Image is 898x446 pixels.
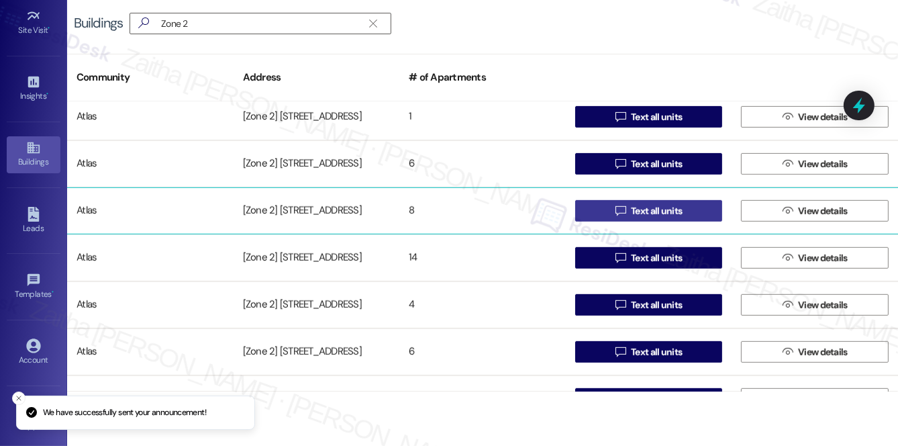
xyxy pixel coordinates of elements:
[783,347,793,357] i: 
[741,106,889,128] button: View details
[133,16,154,30] i: 
[7,71,60,107] a: Insights •
[783,253,793,263] i: 
[7,136,60,173] a: Buildings
[7,269,60,305] a: Templates •
[783,206,793,216] i: 
[783,111,793,122] i: 
[631,204,682,218] span: Text all units
[7,5,60,41] a: Site Visit •
[615,347,626,357] i: 
[234,244,400,271] div: [Zone 2] [STREET_ADDRESS]
[575,388,723,410] button: Text all units
[161,14,362,33] input: Search by building address
[631,157,682,171] span: Text all units
[67,150,234,177] div: Atlas
[741,294,889,316] button: View details
[67,244,234,271] div: Atlas
[46,89,48,99] span: •
[234,150,400,177] div: [Zone 2] [STREET_ADDRESS]
[399,244,566,271] div: 14
[741,247,889,269] button: View details
[67,61,234,94] div: Community
[7,203,60,239] a: Leads
[7,400,60,437] a: Support
[798,298,848,312] span: View details
[43,407,206,419] p: We have successfully sent your announcement!
[399,61,566,94] div: # of Apartments
[48,24,50,33] span: •
[369,18,377,29] i: 
[67,197,234,224] div: Atlas
[741,200,889,222] button: View details
[631,251,682,265] span: Text all units
[7,334,60,371] a: Account
[615,253,626,263] i: 
[399,103,566,130] div: 1
[67,339,234,365] div: Atlas
[67,103,234,130] div: Atlas
[399,197,566,224] div: 8
[575,341,723,363] button: Text all units
[741,153,889,175] button: View details
[615,300,626,310] i: 
[615,206,626,216] i: 
[74,16,123,30] div: Buildings
[12,392,26,405] button: Close toast
[399,339,566,365] div: 6
[234,103,400,130] div: [Zone 2] [STREET_ADDRESS]
[399,292,566,318] div: 4
[67,292,234,318] div: Atlas
[615,159,626,169] i: 
[362,13,384,34] button: Clear text
[575,247,723,269] button: Text all units
[798,251,848,265] span: View details
[631,110,682,124] span: Text all units
[575,294,723,316] button: Text all units
[798,345,848,359] span: View details
[234,386,400,412] div: [Zone 2] [STREET_ADDRESS]
[575,153,723,175] button: Text all units
[741,341,889,363] button: View details
[798,110,848,124] span: View details
[783,159,793,169] i: 
[234,339,400,365] div: [Zone 2] [STREET_ADDRESS]
[798,204,848,218] span: View details
[631,345,682,359] span: Text all units
[741,388,889,410] button: View details
[575,106,723,128] button: Text all units
[631,298,682,312] span: Text all units
[399,386,566,412] div: 5
[52,287,54,297] span: •
[234,197,400,224] div: [Zone 2] [STREET_ADDRESS]
[399,150,566,177] div: 6
[615,111,626,122] i: 
[575,200,723,222] button: Text all units
[234,292,400,318] div: [Zone 2] [STREET_ADDRESS]
[234,61,400,94] div: Address
[798,157,848,171] span: View details
[783,300,793,310] i: 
